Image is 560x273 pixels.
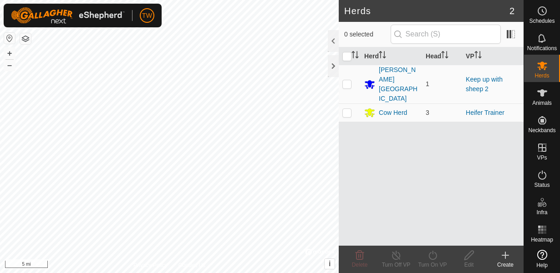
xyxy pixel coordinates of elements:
[529,18,555,24] span: Schedules
[426,80,429,88] span: 1
[329,260,331,268] span: i
[178,261,205,269] a: Contact Us
[344,30,391,39] span: 0 selected
[133,261,168,269] a: Privacy Policy
[11,7,125,24] img: Gallagher Logo
[422,47,462,65] th: Head
[441,52,448,60] p-sorticon: Activate to sort
[414,261,451,269] div: Turn On VP
[537,155,547,160] span: VPs
[451,261,487,269] div: Edit
[531,237,553,242] span: Heatmap
[379,52,386,60] p-sorticon: Activate to sort
[325,259,335,269] button: i
[535,73,549,78] span: Herds
[4,48,15,59] button: +
[344,5,509,16] h2: Herds
[4,60,15,71] button: –
[391,25,501,44] input: Search (S)
[536,263,548,268] span: Help
[361,47,422,65] th: Herd
[351,52,359,60] p-sorticon: Activate to sort
[532,100,552,106] span: Animals
[352,262,368,268] span: Delete
[509,4,514,18] span: 2
[524,246,560,272] a: Help
[378,261,414,269] div: Turn Off VP
[474,52,482,60] p-sorticon: Activate to sort
[536,210,547,215] span: Infra
[4,33,15,44] button: Reset Map
[534,182,550,188] span: Status
[20,33,31,44] button: Map Layers
[379,65,418,103] div: [PERSON_NAME][GEOGRAPHIC_DATA]
[462,47,524,65] th: VP
[426,109,429,116] span: 3
[142,11,152,21] span: TW
[466,76,503,93] a: Keep up with sheep 2
[487,261,524,269] div: Create
[527,46,557,51] span: Notifications
[379,108,407,118] div: Cow Herd
[466,109,504,116] a: Heifer Trainer
[528,128,555,133] span: Neckbands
